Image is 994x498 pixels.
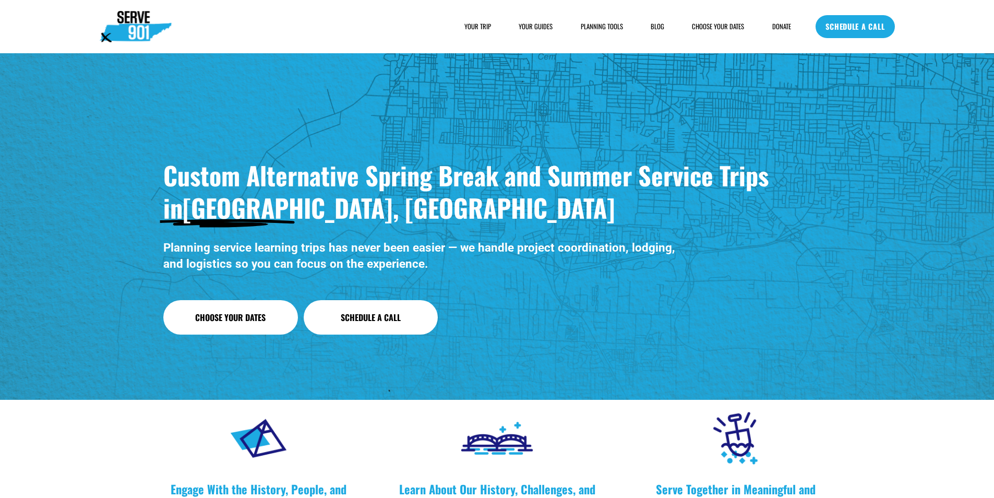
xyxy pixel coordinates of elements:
strong: Planning service learning trips has never been easier — we handle project coordination, lodging, ... [163,241,678,270]
a: Schedule a Call [304,300,438,335]
strong: Custom Alternative Spring Break and Summer Service Trips in [163,157,775,226]
a: DONATE [772,21,791,32]
a: SCHEDULE A CALL [816,15,894,38]
a: folder dropdown [464,21,491,32]
a: BLOG [651,21,664,32]
span: PLANNING TOOLS [581,22,623,31]
span: YOUR TRIP [464,22,491,31]
a: CHOOSE YOUR DATES [692,21,744,32]
a: Choose Your Dates [163,300,298,335]
strong: [GEOGRAPHIC_DATA], [GEOGRAPHIC_DATA] [183,189,615,226]
img: Serve901 [100,11,172,42]
a: YOUR GUIDES [519,21,553,32]
a: folder dropdown [581,21,623,32]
